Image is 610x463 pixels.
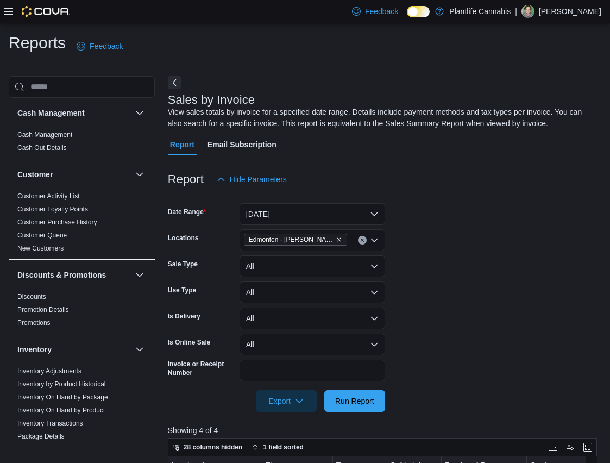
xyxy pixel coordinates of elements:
button: Inventory [133,343,146,356]
p: Showing 4 of 4 [168,425,601,436]
span: Hide Parameters [230,174,287,185]
span: Email Subscription [207,134,276,155]
button: Cash Management [17,108,131,118]
button: 1 field sorted [248,441,308,454]
span: Package Details [17,432,65,441]
button: Clear input [358,236,367,245]
button: Display options [564,441,577,454]
span: 28 columns hidden [184,443,243,452]
button: Hide Parameters [212,168,291,190]
h3: Discounts & Promotions [17,270,106,280]
a: Customer Purchase History [17,218,97,226]
label: Use Type [168,286,196,295]
p: | [515,5,517,18]
span: Export [262,390,310,412]
span: Customer Queue [17,231,67,240]
span: Inventory On Hand by Product [17,406,105,415]
span: Edmonton - Terra Losa [244,234,347,246]
a: Inventory by Product Historical [17,380,106,388]
a: Inventory Adjustments [17,367,81,375]
a: Package Details [17,433,65,440]
span: Inventory Transactions [17,419,83,428]
button: All [240,281,385,303]
div: Rian Lamontagne [521,5,534,18]
h3: Report [168,173,204,186]
a: Customer Activity List [17,192,80,200]
h1: Reports [9,32,66,54]
span: Customer Loyalty Points [17,205,88,214]
a: Promotions [17,319,51,327]
label: Date Range [168,208,206,216]
a: Promotion Details [17,306,69,314]
button: Remove Edmonton - Terra Losa from selection in this group [336,236,342,243]
label: Locations [168,234,199,242]
span: New Customers [17,244,64,253]
img: Cova [22,6,70,17]
button: 28 columns hidden [168,441,247,454]
button: Run Report [324,390,385,412]
h3: Customer [17,169,53,180]
span: Edmonton - [PERSON_NAME] [249,234,334,245]
button: Enter fullscreen [581,441,594,454]
button: Inventory [17,344,131,355]
p: [PERSON_NAME] [539,5,601,18]
button: All [240,255,385,277]
div: Customer [9,190,155,259]
input: Dark Mode [407,6,430,17]
a: Cash Out Details [17,144,67,152]
span: Report [170,134,194,155]
div: Discounts & Promotions [9,290,155,334]
label: Invoice or Receipt Number [168,360,235,377]
span: Run Report [335,396,374,406]
a: Inventory On Hand by Product [17,406,105,414]
span: Promotions [17,318,51,327]
button: Keyboard shortcuts [546,441,559,454]
span: Feedback [365,6,398,17]
h3: Inventory [17,344,52,355]
button: All [240,334,385,355]
a: Cash Management [17,131,72,139]
div: Cash Management [9,128,155,159]
label: Sale Type [168,260,198,268]
button: Customer [17,169,131,180]
h3: Sales by Invoice [168,93,255,107]
span: Promotion Details [17,305,69,314]
span: Feedback [90,41,123,52]
p: Plantlife Cannabis [449,5,511,18]
button: [DATE] [240,203,385,225]
span: Discounts [17,292,46,301]
span: 1 field sorted [263,443,304,452]
a: Inventory On Hand by Package [17,393,108,401]
h3: Cash Management [17,108,85,118]
label: Is Delivery [168,312,200,321]
button: Export [256,390,317,412]
button: Next [168,76,181,89]
label: Is Online Sale [168,338,211,347]
a: Customer Queue [17,231,67,239]
a: Feedback [348,1,403,22]
span: Cash Out Details [17,143,67,152]
a: Inventory Transactions [17,420,83,427]
button: Customer [133,168,146,181]
a: New Customers [17,245,64,252]
button: Open list of options [370,236,379,245]
button: Discounts & Promotions [133,268,146,281]
button: Cash Management [133,107,146,120]
span: Cash Management [17,130,72,139]
span: Customer Purchase History [17,218,97,227]
button: Discounts & Promotions [17,270,131,280]
a: Feedback [72,35,127,57]
button: All [240,308,385,329]
div: View sales totals by invoice for a specified date range. Details include payment methods and tax ... [168,107,596,129]
a: Discounts [17,293,46,301]
a: Customer Loyalty Points [17,205,88,213]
